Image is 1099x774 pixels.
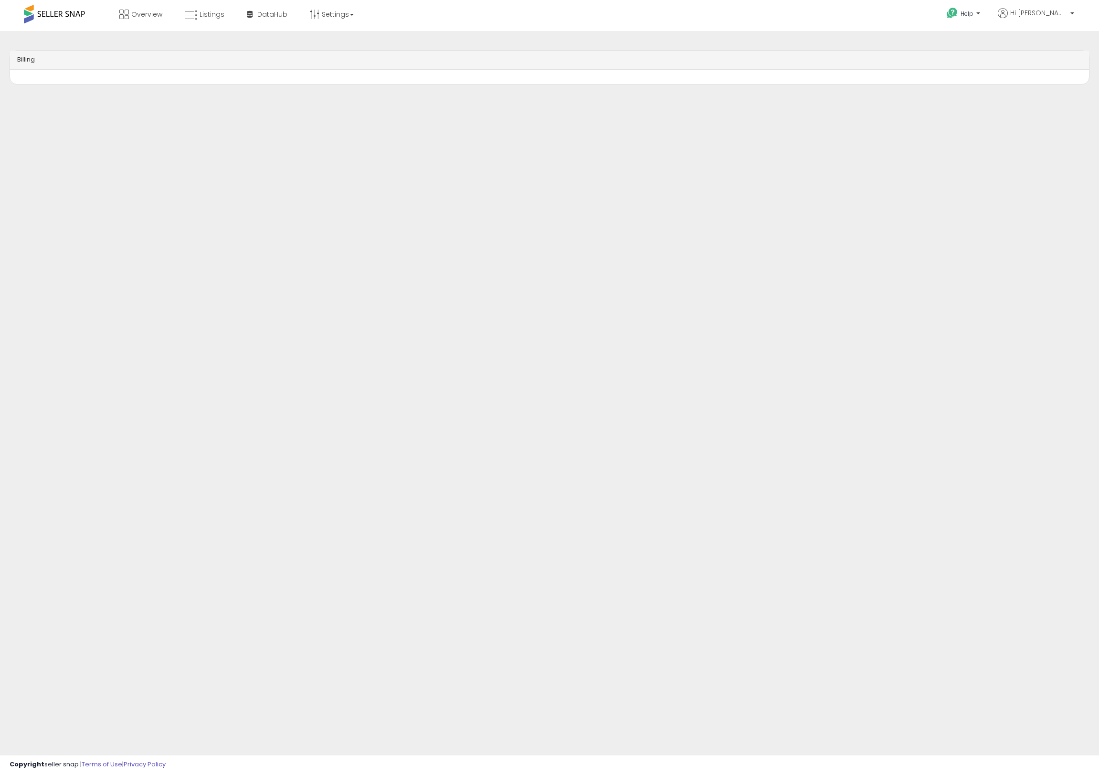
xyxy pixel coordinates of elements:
[131,10,162,19] span: Overview
[961,10,973,18] span: Help
[257,10,287,19] span: DataHub
[998,8,1074,30] a: Hi [PERSON_NAME]
[946,7,958,19] i: Get Help
[200,10,224,19] span: Listings
[1010,8,1067,18] span: Hi [PERSON_NAME]
[10,51,1089,70] div: Billing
